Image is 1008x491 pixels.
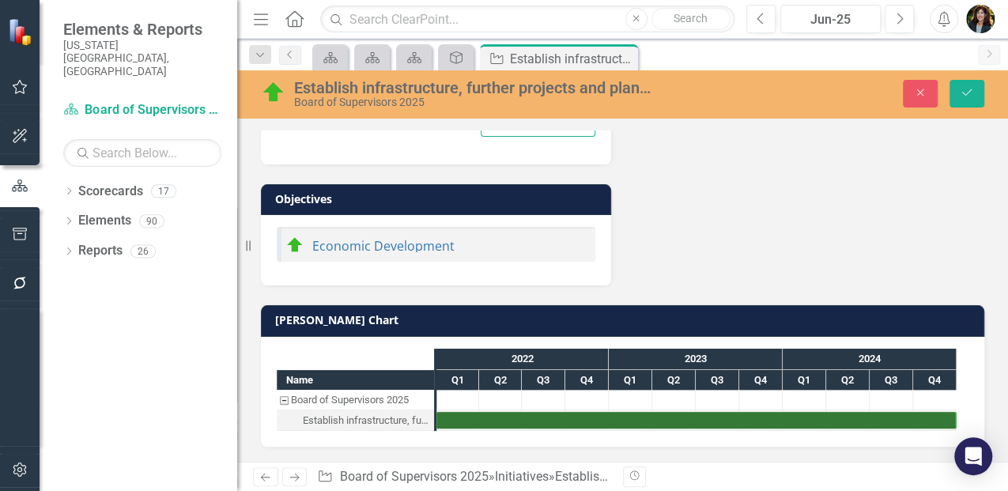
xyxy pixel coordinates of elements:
[78,212,131,230] a: Elements
[151,184,176,198] div: 17
[522,370,565,391] div: Q3
[130,244,156,258] div: 26
[8,18,36,46] img: ClearPoint Strategy
[277,390,434,410] div: Board of Supervisors 2025
[870,370,913,391] div: Q3
[291,390,409,410] div: Board of Supervisors 2025
[275,314,976,326] h3: [PERSON_NAME] Chart
[63,20,221,39] span: Elements & Reports
[510,49,634,69] div: Establish infrastructure, further projects and plans to support economic vitality
[285,236,304,255] img: On Target
[783,349,957,369] div: 2024
[277,390,434,410] div: Task: Board of Supervisors 2025 Start date: 2022-01-01 End date: 2022-01-02
[495,469,549,484] a: Initiatives
[966,5,995,33] img: Kimberly Parker
[436,349,609,369] div: 2022
[275,193,602,205] h3: Objectives
[63,101,221,119] a: Board of Supervisors 2025
[913,370,957,391] div: Q4
[436,370,479,391] div: Q1
[78,183,143,201] a: Scorecards
[277,370,434,390] div: Name
[340,469,489,484] a: Board of Supervisors 2025
[826,370,870,391] div: Q2
[261,80,286,105] img: On Target
[63,139,221,167] input: Search Below...
[565,370,609,391] div: Q4
[436,412,957,429] div: Task: Start date: 2022-01-01 End date: 2024-12-31
[312,237,455,255] a: Economic Development
[277,410,434,431] div: Task: Start date: 2022-01-01 End date: 2024-12-31
[320,6,734,33] input: Search ClearPoint...
[739,370,783,391] div: Q4
[294,79,655,96] div: Establish infrastructure, further projects and plans to support economic vitality
[674,12,708,25] span: Search
[303,410,429,431] div: Establish infrastructure, further projects and plans to support economic vitality
[609,349,783,369] div: 2023
[652,370,696,391] div: Q2
[780,5,882,33] button: Jun-25
[317,468,610,486] div: » »
[277,410,434,431] div: Establish infrastructure, further projects and plans to support economic vitality
[696,370,739,391] div: Q3
[479,370,522,391] div: Q2
[139,214,164,228] div: 90
[294,96,655,108] div: Board of Supervisors 2025
[786,10,876,29] div: Jun-25
[63,39,221,77] small: [US_STATE][GEOGRAPHIC_DATA], [GEOGRAPHIC_DATA]
[954,437,992,475] div: Open Intercom Messenger
[651,8,731,30] button: Search
[555,469,991,484] div: Establish infrastructure, further projects and plans to support economic vitality
[78,242,123,260] a: Reports
[783,370,826,391] div: Q1
[609,370,652,391] div: Q1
